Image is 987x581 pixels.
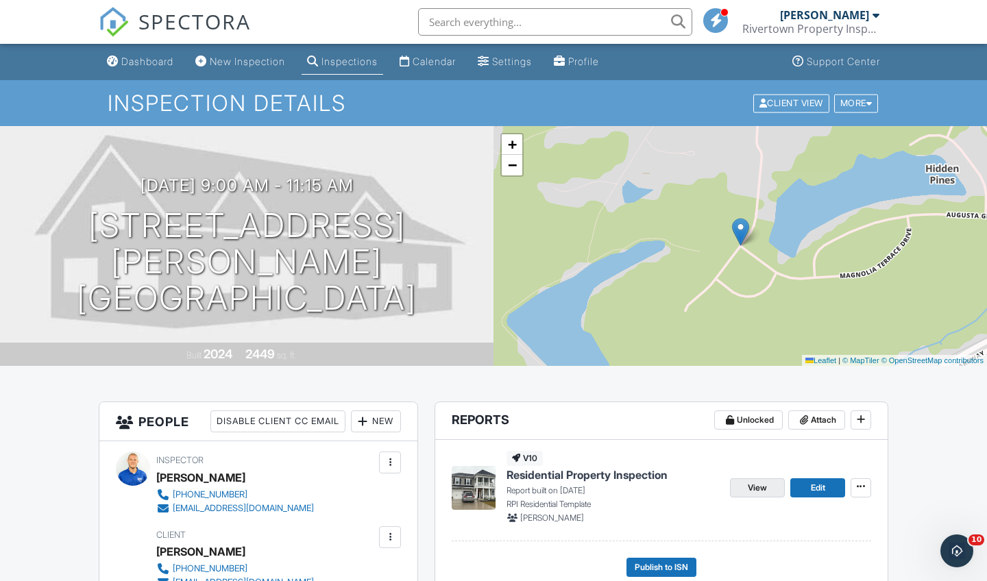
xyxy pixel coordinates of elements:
span: − [508,156,517,173]
div: Profile [568,55,599,67]
a: © OpenStreetMap contributors [881,356,984,364]
div: [PERSON_NAME] [156,467,245,488]
a: Leaflet [805,356,836,364]
div: 2024 [204,347,232,361]
div: Rivertown Property Inspections [742,22,879,36]
a: [PHONE_NUMBER] [156,488,314,502]
div: [PERSON_NAME] [156,541,245,562]
a: Zoom out [502,155,522,175]
img: Marker [732,218,749,246]
div: Client View [753,94,829,112]
span: Inspector [156,455,204,465]
div: [PERSON_NAME] [780,8,869,22]
div: [PHONE_NUMBER] [173,489,247,500]
h3: People [99,402,417,441]
div: Settings [492,55,532,67]
a: © MapTiler [842,356,879,364]
div: 2449 [245,347,275,361]
div: New [351,410,401,432]
div: Disable Client CC Email [210,410,345,432]
div: New Inspection [210,55,285,67]
span: SPECTORA [138,7,251,36]
span: | [838,356,840,364]
a: New Inspection [190,49,291,75]
div: Dashboard [121,55,173,67]
div: Calendar [413,55,456,67]
a: Settings [472,49,537,75]
h3: [DATE] 9:00 am - 11:15 am [141,176,354,195]
h1: [STREET_ADDRESS][PERSON_NAME] [GEOGRAPHIC_DATA] [22,208,472,316]
div: [PHONE_NUMBER] [173,563,247,574]
img: The Best Home Inspection Software - Spectora [99,7,129,37]
a: Client View [752,97,833,108]
a: Profile [548,49,605,75]
span: 10 [968,534,984,545]
iframe: Intercom live chat [940,534,973,567]
a: Inspections [302,49,383,75]
a: Zoom in [502,134,522,155]
a: Support Center [787,49,886,75]
a: Calendar [394,49,461,75]
span: Client [156,530,186,540]
a: SPECTORA [99,18,251,47]
div: Inspections [321,55,378,67]
input: Search everything... [418,8,692,36]
div: [EMAIL_ADDRESS][DOMAIN_NAME] [173,503,314,514]
span: + [508,136,517,153]
div: More [834,94,879,112]
a: [EMAIL_ADDRESS][DOMAIN_NAME] [156,502,314,515]
h1: Inspection Details [108,91,879,115]
a: [PHONE_NUMBER] [156,562,314,576]
span: sq. ft. [277,350,296,360]
div: Support Center [807,55,880,67]
a: Dashboard [101,49,179,75]
span: Built [186,350,202,360]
